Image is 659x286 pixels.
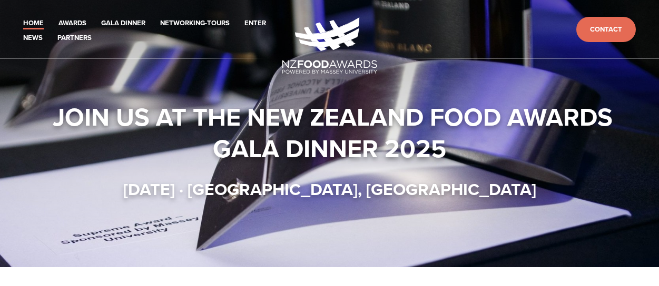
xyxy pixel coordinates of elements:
[53,98,619,167] strong: Join us at the New Zealand Food Awards Gala Dinner 2025
[57,32,92,44] a: Partners
[23,32,43,44] a: News
[101,17,145,29] a: Gala Dinner
[576,17,636,43] a: Contact
[160,17,230,29] a: Networking-Tours
[23,17,44,29] a: Home
[244,17,266,29] a: Enter
[58,17,86,29] a: Awards
[123,177,536,201] strong: [DATE] · [GEOGRAPHIC_DATA], [GEOGRAPHIC_DATA]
